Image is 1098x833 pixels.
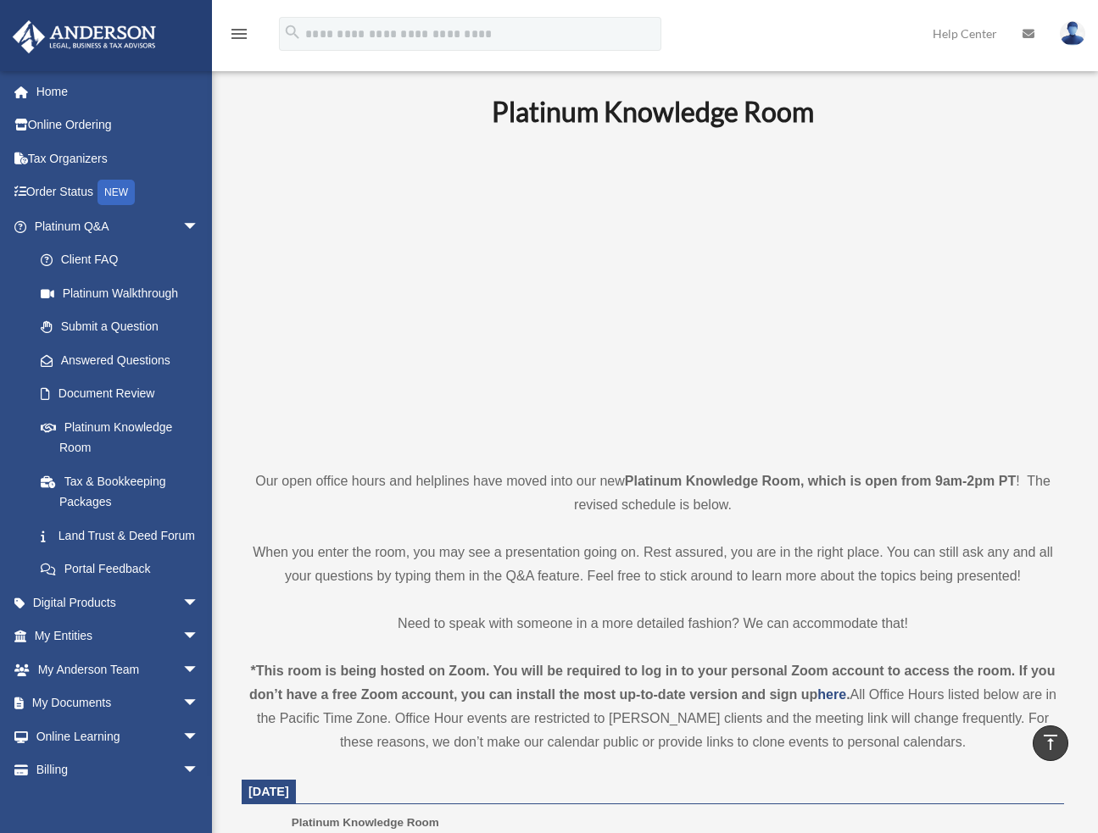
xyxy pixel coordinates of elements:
[24,377,225,411] a: Document Review
[399,152,907,438] iframe: 231110_Toby_KnowledgeRoom
[229,30,249,44] a: menu
[12,142,225,175] a: Tax Organizers
[283,23,302,42] i: search
[182,586,216,620] span: arrow_drop_down
[242,469,1064,517] p: Our open office hours and helplines have moved into our new ! The revised schedule is below.
[229,24,249,44] i: menu
[242,612,1064,636] p: Need to speak with someone in a more detailed fashion? We can accommodate that!
[24,410,216,464] a: Platinum Knowledge Room
[12,175,225,210] a: Order StatusNEW
[1060,21,1085,46] img: User Pic
[8,20,161,53] img: Anderson Advisors Platinum Portal
[24,553,225,586] a: Portal Feedback
[248,785,289,798] span: [DATE]
[249,664,1055,702] strong: *This room is being hosted on Zoom. You will be required to log in to your personal Zoom account ...
[12,719,225,753] a: Online Learningarrow_drop_down
[24,276,225,310] a: Platinum Walkthrough
[1040,732,1061,752] i: vertical_align_top
[182,653,216,687] span: arrow_drop_down
[12,209,225,243] a: Platinum Q&Aarrow_drop_down
[24,310,225,344] a: Submit a Question
[182,209,216,244] span: arrow_drop_down
[24,343,225,377] a: Answered Questions
[817,687,846,702] a: here
[182,753,216,788] span: arrow_drop_down
[12,586,225,619] a: Digital Productsarrow_drop_down
[24,519,225,553] a: Land Trust & Deed Forum
[12,619,225,653] a: My Entitiesarrow_drop_down
[12,686,225,720] a: My Documentsarrow_drop_down
[242,541,1064,588] p: When you enter the room, you may see a presentation going on. Rest assured, you are in the right ...
[12,108,225,142] a: Online Ordering
[182,686,216,721] span: arrow_drop_down
[292,816,439,829] span: Platinum Knowledge Room
[182,719,216,754] span: arrow_drop_down
[98,180,135,205] div: NEW
[1033,725,1068,761] a: vertical_align_top
[12,75,225,108] a: Home
[625,474,1016,488] strong: Platinum Knowledge Room, which is open from 9am-2pm PT
[492,95,814,128] b: Platinum Knowledge Room
[24,464,225,519] a: Tax & Bookkeeping Packages
[182,619,216,654] span: arrow_drop_down
[12,653,225,686] a: My Anderson Teamarrow_drop_down
[846,687,850,702] strong: .
[242,659,1064,754] div: All Office Hours listed below are in the Pacific Time Zone. Office Hour events are restricted to ...
[24,243,225,277] a: Client FAQ
[12,753,225,787] a: Billingarrow_drop_down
